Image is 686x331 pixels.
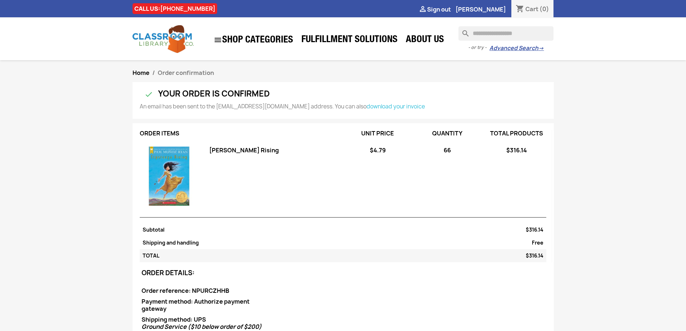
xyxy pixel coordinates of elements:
i: shopping_cart [516,5,524,14]
a: [PERSON_NAME] [456,5,506,13]
h3: Quantity [412,130,482,137]
div: $4.79 [343,147,412,154]
i:  [418,5,427,14]
i: search [458,26,467,35]
i:  [214,36,222,44]
h3: Order items [134,130,343,137]
a: Home [133,69,149,77]
td: Free [435,236,546,249]
p: An email has been sent to the [EMAIL_ADDRESS][DOMAIN_NAME] address. You can also [140,103,547,110]
span: [PERSON_NAME] Rising [209,146,279,154]
span: (0) [539,5,549,13]
span: Order confirmation [158,69,214,77]
a: download your invoice [367,103,425,110]
div: CALL US: [133,3,217,14]
a: About Us [402,33,448,48]
img: Classroom Library Company [133,25,194,53]
h3: Unit price [343,130,412,137]
td: $316.14 [435,223,546,236]
span: Total [143,252,160,259]
a: Sign out [418,5,451,13]
a: Fulfillment Solutions [298,33,401,48]
a: SHOP CATEGORIES [210,32,297,48]
em: Ground Service ($10 below order of $200) [142,323,262,331]
i:  [140,90,149,99]
input: Search [458,26,553,41]
img: esperanza-rising.jpg [140,147,198,205]
h3: Your order is confirmed [140,89,547,99]
td: Shipping and handling [140,236,435,249]
li: Payment method: Authorize payment gateway [142,298,268,312]
span: → [538,45,544,52]
div: 66 [412,147,482,154]
a: [PHONE_NUMBER] [160,5,215,13]
span: - or try - [468,44,489,51]
a: Advanced Search→ [489,45,544,52]
h3: Total products [482,130,551,137]
td: $316.14 [435,249,546,262]
h3: Order details: [142,269,268,277]
li: Order reference: NPURCZHHB [142,287,268,294]
li: Shipping method: UPS [142,316,268,330]
td: Subtotal [140,223,435,236]
span: Cart [525,5,538,13]
div: $316.14 [482,147,551,154]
